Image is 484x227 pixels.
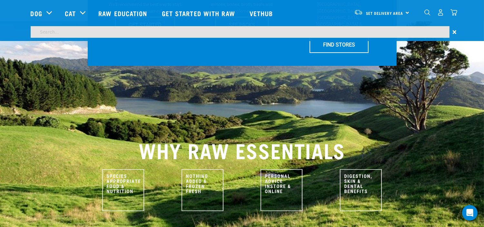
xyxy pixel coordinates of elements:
[31,138,454,161] h2: WHY RAW ESSENTIALS
[155,0,243,26] a: Get started with Raw
[310,36,369,53] a: FIND STORES
[424,9,430,15] img: home-icon-1@2x.png
[354,9,363,15] img: van-moving.png
[92,0,155,26] a: Raw Education
[462,205,478,221] div: Open Intercom Messenger
[65,8,76,18] a: Cat
[340,169,382,211] img: Raw Benefits
[31,26,449,38] input: Search...
[261,169,302,211] img: Personal Advice
[182,169,223,211] img: Nothing Added
[437,9,444,16] img: user.png
[243,0,281,26] a: Vethub
[31,8,42,18] a: Dog
[366,12,403,14] span: Set Delivery Area
[102,169,144,211] img: Species Appropriate Nutrition
[450,9,457,16] img: home-icon@2x.png
[453,26,457,38] span: ×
